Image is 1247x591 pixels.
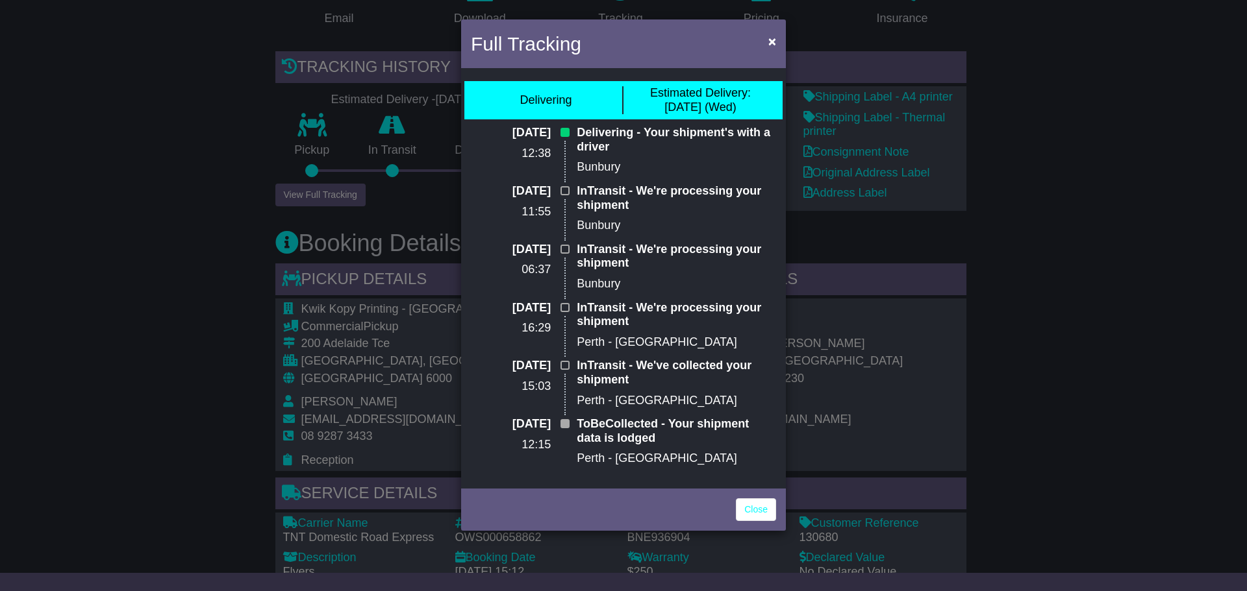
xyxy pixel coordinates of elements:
[577,184,776,212] p: InTransit - We're processing your shipment
[471,147,551,161] p: 12:38
[577,277,776,291] p: Bunbury
[736,498,776,521] a: Close
[471,359,551,373] p: [DATE]
[520,93,572,108] div: Delivering
[650,86,751,99] span: Estimated Delivery:
[471,126,551,140] p: [DATE]
[577,452,776,466] p: Perth - [GEOGRAPHIC_DATA]
[577,301,776,329] p: InTransit - We're processing your shipment
[577,335,776,350] p: Perth - [GEOGRAPHIC_DATA]
[471,321,551,335] p: 16:29
[471,205,551,219] p: 11:55
[471,29,581,58] h4: Full Tracking
[577,359,776,387] p: InTransit - We've collected your shipment
[471,263,551,277] p: 06:37
[471,380,551,394] p: 15:03
[577,160,776,175] p: Bunbury
[471,417,551,431] p: [DATE]
[471,438,551,452] p: 12:15
[762,28,783,54] button: Close
[577,417,776,445] p: ToBeCollected - Your shipment data is lodged
[650,86,751,114] div: [DATE] (Wed)
[471,243,551,257] p: [DATE]
[577,126,776,154] p: Delivering - Your shipment's with a driver
[577,219,776,233] p: Bunbury
[577,394,776,408] p: Perth - [GEOGRAPHIC_DATA]
[577,243,776,271] p: InTransit - We're processing your shipment
[471,301,551,315] p: [DATE]
[471,184,551,199] p: [DATE]
[768,34,776,49] span: ×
